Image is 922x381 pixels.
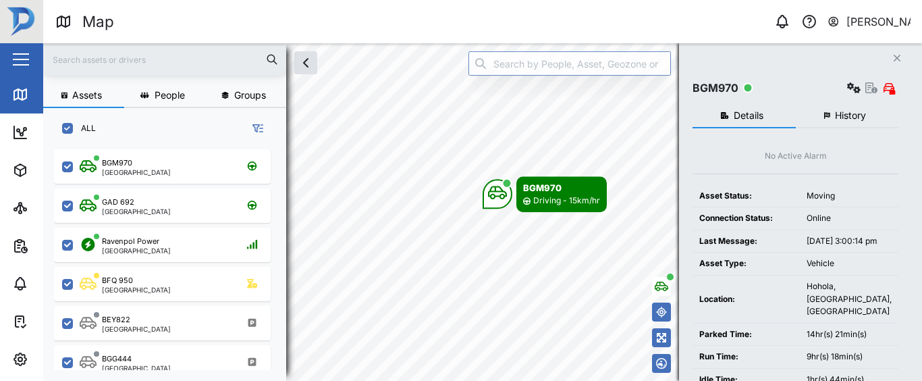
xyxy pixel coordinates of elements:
div: BGM970 [693,80,738,97]
span: Assets [72,91,102,100]
div: 9hr(s) 18min(s) [807,351,892,363]
div: Driving - 15km/hr [533,195,600,207]
div: Tasks [35,314,72,329]
div: [GEOGRAPHIC_DATA] [102,208,171,215]
div: Map [82,10,114,34]
div: BGM970 [102,157,132,169]
div: [GEOGRAPHIC_DATA] [102,286,171,293]
div: Run Time: [699,351,793,363]
input: Search by People, Asset, Geozone or Place [468,51,671,76]
div: 14hr(s) 21min(s) [807,328,892,341]
span: People [155,91,185,100]
div: Vehicle [807,257,892,270]
div: Ravenpol Power [102,236,159,247]
div: Connection Status: [699,212,793,225]
div: Dashboard [35,125,96,140]
div: Hohola, [GEOGRAPHIC_DATA], [GEOGRAPHIC_DATA] [807,280,892,318]
div: GAD 692 [102,197,134,208]
div: BFQ 950 [102,275,133,286]
input: Search assets or drivers [51,49,278,70]
button: [PERSON_NAME] [827,12,911,31]
div: grid [54,145,286,370]
label: ALL [73,123,96,134]
div: Map marker [483,176,607,212]
span: Groups [234,91,266,100]
div: Map [35,87,65,102]
div: Parked Time: [699,328,793,341]
div: Asset Status: [699,190,793,203]
img: Main Logo [7,7,36,36]
span: Details [734,111,763,120]
div: Online [807,212,892,225]
div: No Active Alarm [765,150,827,163]
div: BGG444 [102,353,132,365]
div: Assets [35,163,77,178]
div: BGM970 [523,181,600,195]
span: History [835,111,866,120]
div: [GEOGRAPHIC_DATA] [102,247,171,254]
canvas: Map [43,43,922,381]
div: [GEOGRAPHIC_DATA] [102,365,171,372]
div: Settings [35,352,83,367]
div: BEY822 [102,314,130,326]
div: Location: [699,293,793,306]
div: Moving [807,190,892,203]
div: [PERSON_NAME] [846,14,911,30]
div: [DATE] 3:00:14 pm [807,235,892,248]
div: Alarms [35,276,77,291]
div: [GEOGRAPHIC_DATA] [102,326,171,332]
div: Last Message: [699,235,793,248]
div: Asset Type: [699,257,793,270]
div: Sites [35,201,67,215]
div: Reports [35,238,81,253]
div: [GEOGRAPHIC_DATA] [102,169,171,176]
